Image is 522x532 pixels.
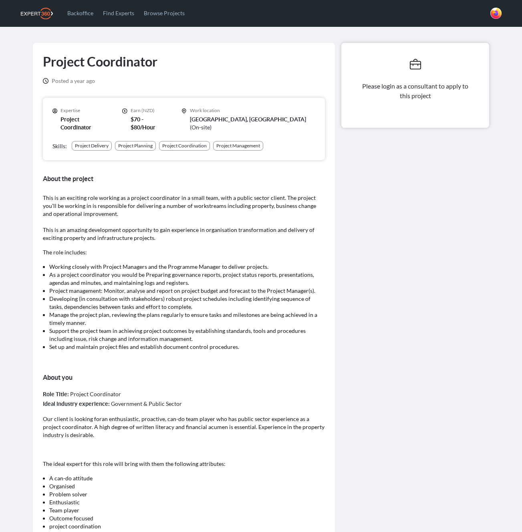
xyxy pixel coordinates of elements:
div: Project Coordinator [43,389,325,399]
p: Expertise [60,107,106,114]
h3: About the project [43,173,325,184]
span: Team player [49,507,79,514]
li: Working closely with Project Managers and the Programme Manager to deliver projects. [49,263,319,271]
span: project coordination [49,523,101,530]
span: ( On-site ) [190,124,212,131]
img: Expert360 [21,8,53,19]
span: Enthusiastic [49,499,80,506]
div: Project Management [216,143,260,149]
p: $70 - $80/Hour [131,115,165,131]
svg: icon [181,108,187,114]
div: Project Delivery [75,143,109,149]
label: Role Title : [43,391,69,397]
li: As a project coordinator you would be Preparing governance reports, project status reports, prese... [49,271,319,287]
svg: icon [410,59,421,70]
span: Organised [49,483,75,490]
span: Posted [52,77,69,84]
div: Project Planning [118,143,153,149]
li: Developing (in consultation with stakeholders) robust project schedules including identifying seq... [49,295,319,311]
span: [GEOGRAPHIC_DATA], [GEOGRAPHIC_DATA] [190,116,306,123]
li: Manage the project plan, reviewing the plans regularly to ensure tasks and milestones are being a... [49,311,319,327]
p: Earn (NZD) [131,107,165,114]
li: Set up and maintain project files and establish document control procedures. [49,343,319,351]
p: Project Coordinator [60,115,106,131]
h1: Project Coordinator [43,53,157,71]
span: Problem solver [49,491,87,498]
h3: About you [43,372,325,383]
p: The ideal expert for this role will bring with them the following attributes: [43,460,325,468]
li: Project management: Monitor, analyse and report on project budget and forecast to the Project Man... [49,287,319,295]
span: This is an exciting role working as a project coordinator in a small team, with a public sector c... [43,194,316,217]
li: Support the project team in achieving project outcomes by establishing standards, tools and proce... [49,327,319,343]
span: Kennith [490,8,502,19]
span: This is an amazing development opportunity to gain experience in organisation transformation and ... [43,226,314,241]
div: Project Coordination [162,143,207,149]
label: Ideal industry experience : [43,401,110,407]
span: Outcome focused [49,515,93,522]
svg: icon [52,108,58,114]
span: The role includes: [43,249,87,256]
p: Work location [190,107,315,114]
svg: icon [122,108,127,114]
span: Please login as a consultant to apply to this project [362,82,470,99]
span: Skills: [52,143,67,149]
span: a year ago [52,77,95,85]
span: an enthusiastic, proactive, can-do team player who has public sector experience as a project coor... [43,415,324,438]
p: Our client is looking for [43,415,325,439]
svg: icon [43,78,48,84]
span: A can-do attitude [49,475,93,482]
div: Government & Public Sector [43,399,325,409]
